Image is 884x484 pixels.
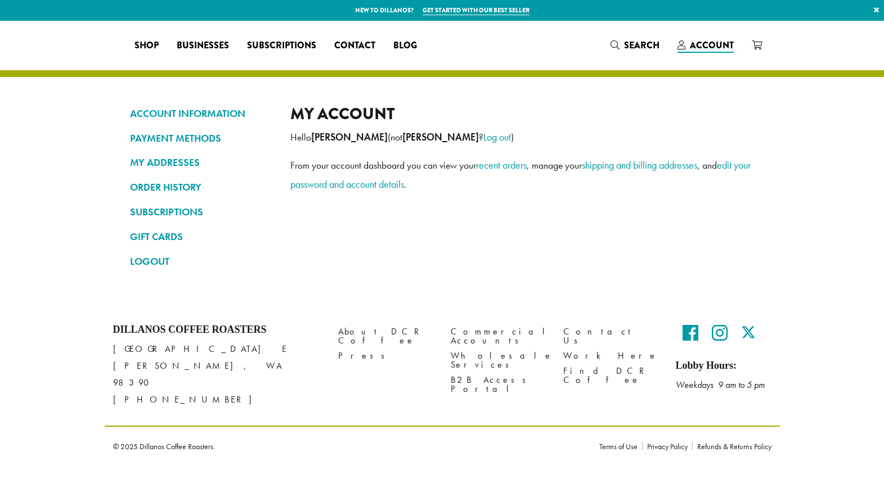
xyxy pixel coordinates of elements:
a: ORDER HISTORY [130,178,273,197]
a: PAYMENT METHODS [130,129,273,148]
a: ACCOUNT INFORMATION [130,104,273,123]
span: Account [690,39,734,52]
p: Hello (not ? ) [290,128,755,147]
strong: [PERSON_NAME] [311,131,388,143]
span: Contact [334,39,375,53]
nav: Account pages [130,104,273,280]
a: B2B Access Portal [451,373,546,397]
p: © 2025 Dillanos Coffee Roasters. [113,442,582,450]
a: edit your password and account details [290,159,751,191]
a: Find DCR Coffee [563,364,659,388]
a: About DCR Coffee [338,324,434,348]
a: Get started with our best seller [423,6,529,15]
a: shipping and billing addresses [582,159,697,171]
h2: My account [290,104,755,124]
a: Commercial Accounts [451,324,546,348]
span: Businesses [177,39,229,53]
span: Blog [393,39,417,53]
a: MY ADDRESSES [130,153,273,172]
a: Work Here [563,349,659,364]
a: Terms of Use [599,442,642,450]
a: Press [338,349,434,364]
a: Refunds & Returns Policy [692,442,771,450]
a: Wholesale Services [451,349,546,373]
span: Search [624,39,659,52]
strong: [PERSON_NAME] [402,131,479,143]
a: GIFT CARDS [130,227,273,246]
h4: Dillanos Coffee Roasters [113,324,321,336]
a: SUBSCRIPTIONS [130,202,273,221]
h5: Lobby Hours: [676,360,771,372]
span: Subscriptions [247,39,316,53]
a: Contact Us [563,324,659,348]
a: Privacy Policy [642,442,692,450]
a: Search [602,36,668,55]
span: Shop [134,39,159,53]
a: recent orders [476,159,527,171]
p: [GEOGRAPHIC_DATA] E [PERSON_NAME], WA 98390 [PHONE_NUMBER] [113,341,321,408]
p: From your account dashboard you can view your , manage your , and . [290,156,755,194]
a: Log out [483,130,511,143]
a: Shop [125,37,168,55]
a: LOGOUT [130,252,273,271]
em: Weekdays 9 am to 5 pm [676,379,765,391]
